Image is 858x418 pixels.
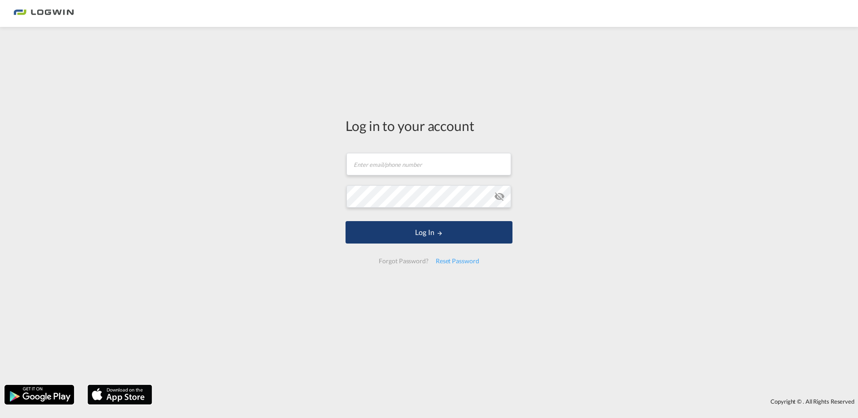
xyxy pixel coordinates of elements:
img: google.png [4,384,75,405]
div: Log in to your account [346,116,512,135]
img: bc73a0e0d8c111efacd525e4c8ad7d32.png [13,4,74,24]
div: Reset Password [432,253,483,269]
div: Forgot Password? [375,253,432,269]
img: apple.png [87,384,153,405]
md-icon: icon-eye-off [494,191,505,202]
input: Enter email/phone number [346,153,511,175]
div: Copyright © . All Rights Reserved [157,394,858,409]
button: LOGIN [346,221,512,244]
